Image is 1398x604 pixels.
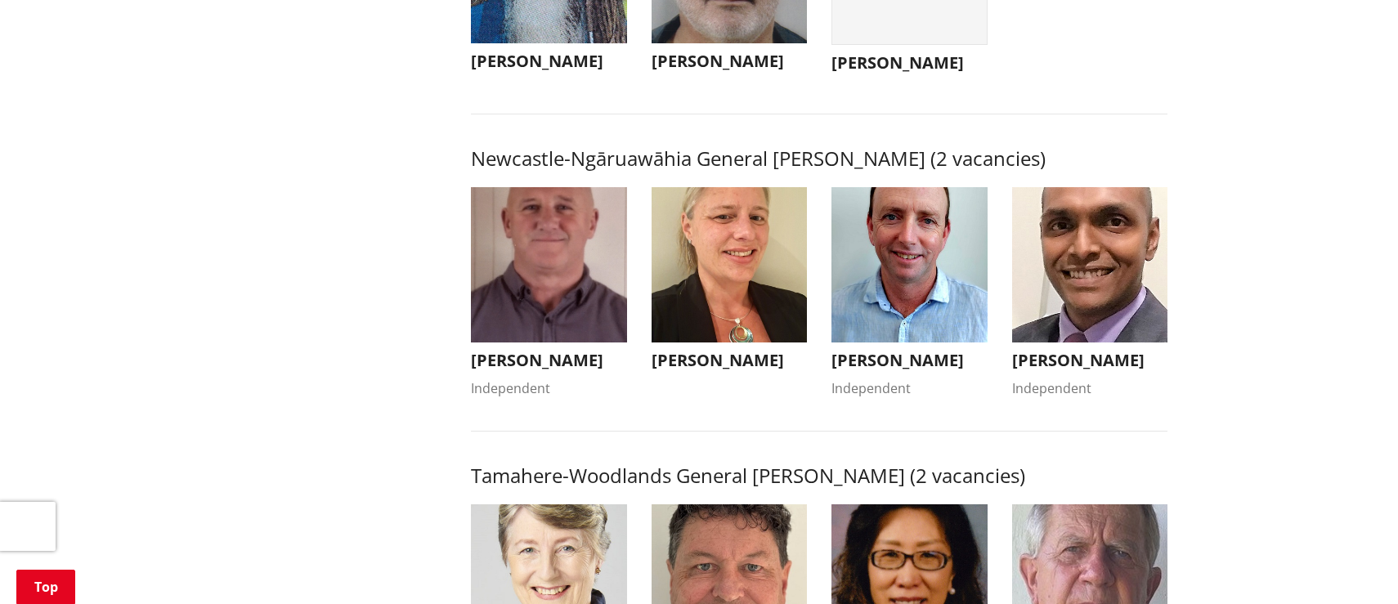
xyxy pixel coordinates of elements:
[652,187,808,379] button: [PERSON_NAME]
[471,351,627,370] h3: [PERSON_NAME]
[1012,187,1168,343] img: WO-W-NN__SUDHAN_G__tXp8d
[1012,187,1168,399] button: [PERSON_NAME] Independent
[471,187,627,399] button: [PERSON_NAME] Independent
[1012,378,1168,398] div: Independent
[471,187,627,343] img: WO-W-NN__PATTERSON_E__ERz4j
[652,51,808,71] h3: [PERSON_NAME]
[471,51,627,71] h3: [PERSON_NAME]
[831,378,988,398] div: Independent
[1012,351,1168,370] h3: [PERSON_NAME]
[1323,535,1382,594] iframe: Messenger Launcher
[471,464,1167,488] h3: Tamahere-Woodlands General [PERSON_NAME] (2 vacancies)
[471,378,627,398] div: Independent
[831,351,988,370] h3: [PERSON_NAME]
[16,570,75,604] a: Top
[831,187,988,343] img: WO-W-NN__COOMBES_G__VDnCw
[471,147,1167,171] h3: Newcastle-Ngāruawāhia General [PERSON_NAME] (2 vacancies)
[831,187,988,399] button: [PERSON_NAME] Independent
[831,53,988,73] h3: [PERSON_NAME]
[652,351,808,370] h3: [PERSON_NAME]
[652,187,808,343] img: WO-W-NN__FIRTH_D__FVQcs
